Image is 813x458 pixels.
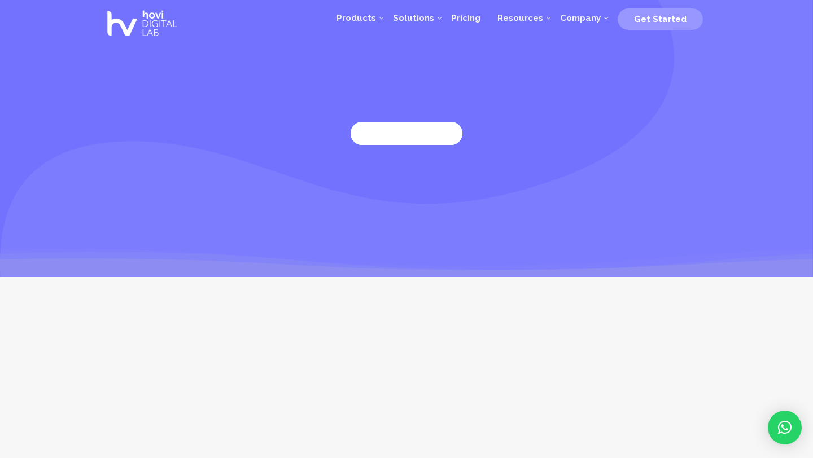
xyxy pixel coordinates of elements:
[393,13,434,23] span: Solutions
[336,13,376,23] span: Products
[552,1,609,35] a: Company
[489,1,552,35] a: Resources
[451,13,480,23] span: Pricing
[618,10,703,27] a: Get Started
[443,1,489,35] a: Pricing
[384,1,443,35] a: Solutions
[497,13,543,23] span: Resources
[560,13,601,23] span: Company
[351,122,462,145] a: See Job Openings
[634,14,687,24] span: Get Started
[328,1,384,35] a: Products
